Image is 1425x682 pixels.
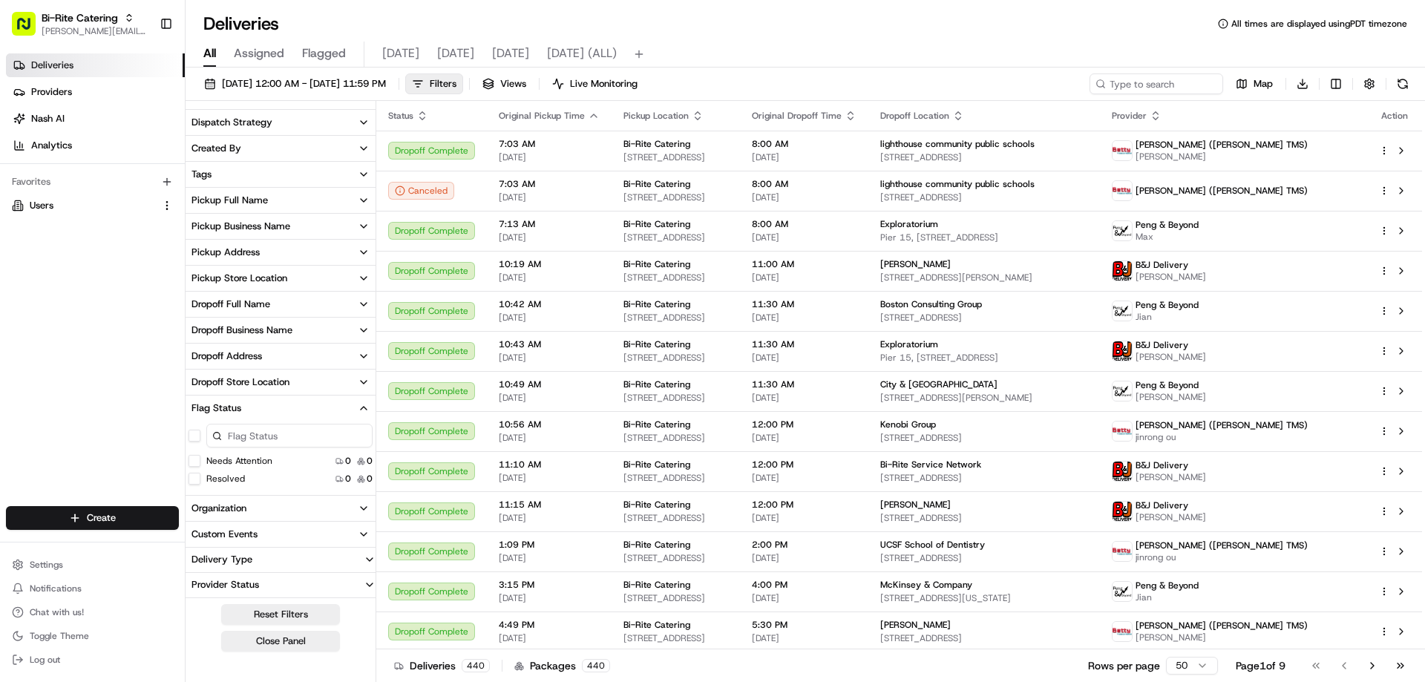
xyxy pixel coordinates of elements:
[191,116,272,129] div: Dispatch Strategy
[880,579,972,591] span: McKinsey & Company
[1254,77,1273,91] span: Map
[1112,110,1147,122] span: Provider
[15,216,39,240] img: Masood Aslam
[752,151,856,163] span: [DATE]
[752,110,842,122] span: Original Dropoff Time
[499,298,600,310] span: 10:42 AM
[6,649,179,670] button: Log out
[191,376,289,389] div: Dropoff Store Location
[1113,181,1132,200] img: betty.jpg
[186,370,376,395] button: Dropoff Store Location
[880,419,936,430] span: Kenobi Group
[15,333,27,345] div: 📗
[1136,151,1308,163] span: [PERSON_NAME]
[1113,622,1132,641] img: betty.jpg
[1136,185,1308,197] span: [PERSON_NAME] ([PERSON_NAME] TMS)
[1113,261,1132,281] img: profile_bj_cartwheel_2man.png
[752,552,856,564] span: [DATE]
[623,378,690,390] span: Bi-Rite Catering
[206,455,272,467] label: Needs Attention
[186,578,265,591] div: Provider Status
[499,138,600,150] span: 7:03 AM
[499,352,600,364] span: [DATE]
[42,25,148,37] span: [PERSON_NAME][EMAIL_ADDRESS][PERSON_NAME][DOMAIN_NAME]
[186,553,258,566] div: Delivery Type
[499,472,600,484] span: [DATE]
[880,298,982,310] span: Boston Consulting Group
[752,512,856,524] span: [DATE]
[186,214,376,239] button: Pickup Business Name
[191,350,262,363] div: Dropoff Address
[1113,381,1132,401] img: profile_peng_cartwheel.jpg
[752,539,856,551] span: 2:00 PM
[752,352,856,364] span: [DATE]
[1136,139,1308,151] span: [PERSON_NAME] ([PERSON_NAME] TMS)
[119,326,244,353] a: 💻API Documentation
[1136,259,1188,271] span: B&J Delivery
[1392,73,1413,94] button: Refresh
[1136,471,1206,483] span: [PERSON_NAME]
[752,338,856,350] span: 11:30 AM
[30,332,114,347] span: Knowledge Base
[1136,431,1308,443] span: jinrong ou
[623,592,728,604] span: [STREET_ADDRESS]
[623,191,728,203] span: [STREET_ADDRESS]
[345,473,351,485] span: 0
[161,270,166,282] span: •
[623,392,728,404] span: [STREET_ADDRESS]
[752,298,856,310] span: 11:30 AM
[623,432,728,444] span: [STREET_ADDRESS]
[623,298,690,310] span: Bi-Rite Catering
[1136,379,1199,391] span: Peng & Beyond
[1136,391,1206,403] span: [PERSON_NAME]
[752,499,856,511] span: 12:00 PM
[1136,591,1199,603] span: Jian
[6,53,185,77] a: Deliveries
[499,272,600,283] span: [DATE]
[31,59,73,72] span: Deliveries
[6,194,179,217] button: Users
[186,188,376,213] button: Pickup Full Name
[6,578,179,599] button: Notifications
[752,138,856,150] span: 8:00 AM
[42,10,118,25] span: Bi-Rite Catering
[499,378,600,390] span: 10:49 AM
[388,182,454,200] div: Canceled
[752,232,856,243] span: [DATE]
[623,151,728,163] span: [STREET_ADDRESS]
[752,312,856,324] span: [DATE]
[234,45,284,62] span: Assigned
[547,45,617,62] span: [DATE] (ALL)
[499,151,600,163] span: [DATE]
[1136,540,1308,551] span: [PERSON_NAME] ([PERSON_NAME] TMS)
[1136,459,1188,471] span: B&J Delivery
[206,424,373,447] input: Flag Status
[880,218,938,230] span: Exploratorium
[437,45,474,62] span: [DATE]
[623,552,728,564] span: [STREET_ADDRESS]
[1136,339,1188,351] span: B&J Delivery
[345,455,351,467] span: 0
[623,579,690,591] span: Bi-Rite Catering
[186,522,376,547] button: Custom Events
[499,218,600,230] span: 7:13 AM
[6,626,179,646] button: Toggle Theme
[191,528,258,541] div: Custom Events
[30,630,89,642] span: Toggle Theme
[462,659,490,672] div: 440
[252,146,270,164] button: Start new chat
[1113,422,1132,441] img: betty.jpg
[752,258,856,270] span: 11:00 AM
[222,77,386,91] span: [DATE] 12:00 AM - [DATE] 11:59 PM
[623,258,690,270] span: Bi-Rite Catering
[623,138,690,150] span: Bi-Rite Catering
[203,12,279,36] h1: Deliveries
[1136,632,1308,643] span: [PERSON_NAME]
[752,191,856,203] span: [DATE]
[499,499,600,511] span: 11:15 AM
[752,472,856,484] span: [DATE]
[186,396,376,421] button: Flag Status
[499,392,600,404] span: [DATE]
[230,190,270,208] button: See all
[1136,299,1199,311] span: Peng & Beyond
